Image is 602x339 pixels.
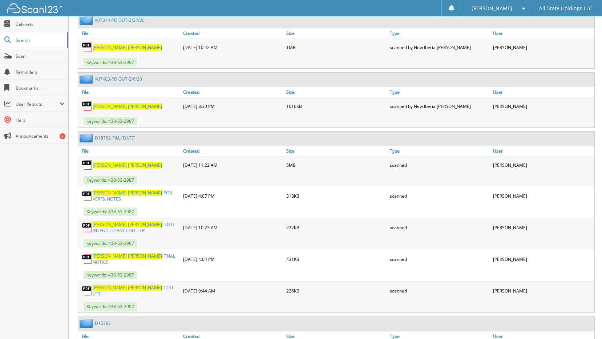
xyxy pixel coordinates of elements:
[181,251,284,267] div: [DATE] 4:04 PM
[93,190,127,196] span: [PERSON_NAME]
[284,158,388,172] div: 5MB
[78,146,181,156] a: File
[128,253,162,259] span: [PERSON_NAME]
[93,190,179,202] a: [PERSON_NAME] [PERSON_NAME]-POB VERF& NOTES
[93,162,127,168] span: [PERSON_NAME]
[181,283,284,299] div: [DATE] 9:44 AM
[491,219,594,235] div: [PERSON_NAME]
[16,101,60,107] span: User Reports
[95,76,142,82] a: X07403-PD OUT-3/6/20
[80,319,95,328] img: folder2.png
[128,103,162,109] span: [PERSON_NAME]
[284,283,388,299] div: 226KB
[388,40,491,55] div: scanned by New Iberia [PERSON_NAME]
[84,271,137,279] span: Keywords: 438-63-2987
[82,285,93,296] img: PDF.png
[284,219,388,235] div: 222KB
[128,44,162,51] span: [PERSON_NAME]
[93,284,127,291] span: [PERSON_NAME]
[388,219,491,235] div: scanned
[93,221,179,234] a: [PERSON_NAME] [PERSON_NAME]-DO U INTEND TO PAY COLL LTR
[284,28,388,38] a: Size
[16,133,65,139] span: Announcements
[284,251,388,267] div: 431KB
[93,221,127,227] span: [PERSON_NAME]
[95,17,145,23] a: X07314-PD OUT-2/24/20
[7,3,62,13] img: scan123-logo-white.svg
[388,87,491,97] a: Type
[491,87,594,97] a: User
[181,158,284,172] div: [DATE] 11:22 AM
[491,251,594,267] div: [PERSON_NAME]
[491,188,594,204] div: [PERSON_NAME]
[181,28,284,38] a: Created
[84,176,137,184] span: Keywords: 438-63-2987
[93,253,179,265] a: [PERSON_NAME] [PERSON_NAME]-FINAL NOTICE
[78,28,181,38] a: File
[84,239,137,247] span: Keywords: 438-63-2987
[181,188,284,204] div: [DATE] 4:07 PM
[388,251,491,267] div: scanned
[284,146,388,156] a: Size
[181,219,284,235] div: [DATE] 10:23 AM
[16,69,65,75] span: Reminders
[16,37,64,43] span: Search
[128,221,162,227] span: [PERSON_NAME]
[93,44,162,51] a: [PERSON_NAME] [PERSON_NAME]
[84,207,137,216] span: Keywords: 438-63-2987
[181,40,284,55] div: [DATE] 10:42 AM
[128,190,162,196] span: [PERSON_NAME]
[388,99,491,113] div: scanned by New Iberia [PERSON_NAME]
[82,160,93,170] img: PDF.png
[80,74,95,84] img: folder2.png
[388,283,491,299] div: scanned
[80,133,95,142] img: folder2.png
[82,254,93,265] img: PDF.png
[128,162,162,168] span: [PERSON_NAME]
[95,320,111,326] a: D15782
[388,28,491,38] a: Type
[93,103,162,109] a: [PERSON_NAME] [PERSON_NAME]
[566,304,602,339] iframe: Chat Widget
[82,222,93,233] img: PDF.png
[284,99,388,113] div: 1010KB
[16,85,65,91] span: Bookmarks
[388,158,491,172] div: scanned
[491,99,594,113] div: [PERSON_NAME]
[78,87,181,97] a: File
[181,146,284,156] a: Created
[93,162,162,168] a: [PERSON_NAME] [PERSON_NAME]
[128,284,162,291] span: [PERSON_NAME]
[84,117,137,125] span: Keywords: 438-63-2987
[84,58,137,66] span: Keywords: 438-63-2987
[82,101,93,112] img: PDF.png
[93,103,127,109] span: [PERSON_NAME]
[95,135,136,141] a: D15782-P&L [DATE]
[491,158,594,172] div: [PERSON_NAME]
[539,6,592,11] span: All-State Holdings LLC
[93,44,127,51] span: [PERSON_NAME]
[60,133,65,139] div: 6
[472,6,512,11] span: [PERSON_NAME]
[82,190,93,201] img: PDF.png
[16,117,65,123] span: Help
[82,42,93,53] img: PDF.png
[16,53,65,59] span: Scan
[16,21,65,27] span: Cabinets
[491,283,594,299] div: [PERSON_NAME]
[80,16,95,25] img: folder2.png
[84,302,137,311] span: Keywords: 438-63-2987
[491,146,594,156] a: User
[284,87,388,97] a: Size
[181,87,284,97] a: Created
[284,188,388,204] div: 318KB
[388,146,491,156] a: Type
[181,99,284,113] div: [DATE] 3:30 PM
[93,284,179,297] a: [PERSON_NAME] [PERSON_NAME]-COLL LTR
[491,40,594,55] div: [PERSON_NAME]
[491,28,594,38] a: User
[284,40,388,55] div: 1MB
[388,188,491,204] div: scanned
[93,253,127,259] span: [PERSON_NAME]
